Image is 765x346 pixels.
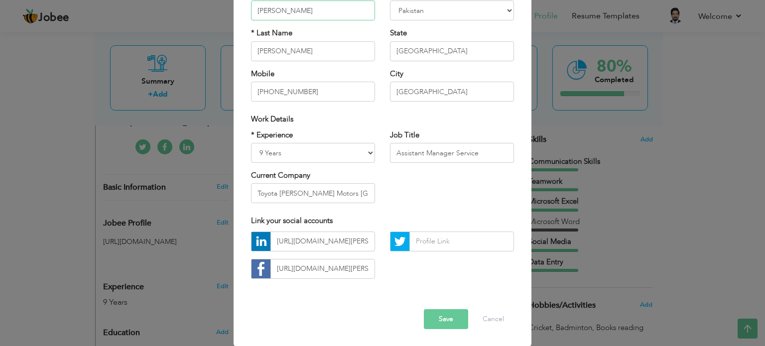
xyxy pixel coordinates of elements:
[270,231,375,251] input: Profile Link
[390,232,409,251] img: Twitter
[473,309,514,329] button: Cancel
[251,69,274,79] label: Mobile
[390,69,403,79] label: City
[390,28,407,38] label: State
[252,232,270,251] img: linkedin
[424,309,468,329] button: Save
[252,259,270,278] img: facebook
[251,130,293,140] label: * Experience
[251,28,292,38] label: * Last Name
[270,259,375,279] input: Profile Link
[409,231,514,251] input: Profile Link
[251,216,333,226] span: Link your social accounts
[251,114,293,124] span: Work Details
[390,130,419,140] label: Job Title
[251,170,310,181] label: Current Company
